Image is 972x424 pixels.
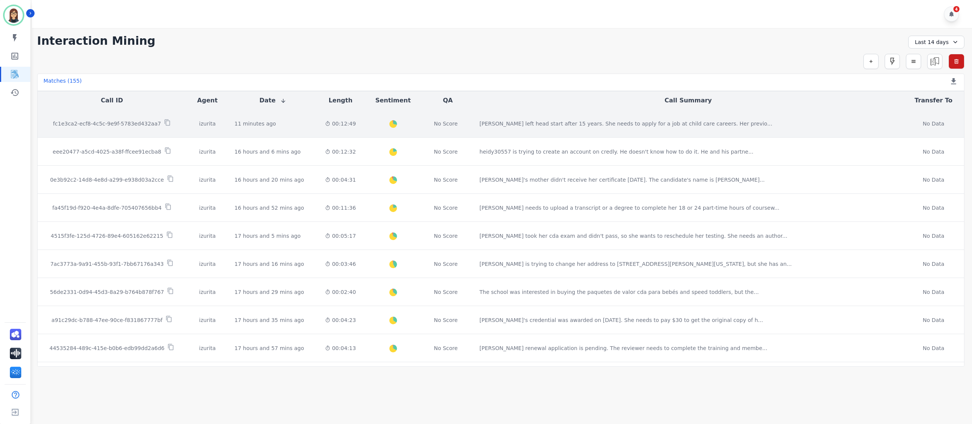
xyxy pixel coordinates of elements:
div: 17 hours and 5 mins ago [235,232,301,240]
h1: Interaction Mining [37,34,156,48]
p: fa45f19d-f920-4e4a-8dfe-705407656bb4 [52,204,162,212]
button: Agent [197,96,218,105]
div: 00:04:31 [323,176,358,184]
div: izurita [193,344,222,352]
div: No Score [434,288,458,296]
div: 16 hours and 20 mins ago [235,176,304,184]
div: No Score [434,204,458,212]
div: 17 hours and 16 mins ago [235,260,304,268]
p: eee20477-a5cd-4025-a38f-ffcee91ecba8 [53,148,161,155]
div: No Data [909,232,958,240]
div: izurita [193,148,222,155]
div: 00:04:13 [323,344,358,352]
div: 00:03:46 [323,260,358,268]
div: No Score [434,148,458,155]
div: No Score [434,176,458,184]
div: Last 14 days [908,36,964,49]
button: Length [328,96,352,105]
div: 17 hours and 35 mins ago [235,316,304,324]
div: No Data [909,344,958,352]
div: 4 [953,6,959,12]
div: izurita [193,232,222,240]
button: Sentiment [375,96,410,105]
div: izurita [193,204,222,212]
div: No Score [434,344,458,352]
div: 17 hours and 29 mins ago [235,288,304,296]
div: [PERSON_NAME] is trying to change her address to [STREET_ADDRESS][PERSON_NAME][US_STATE], but she... [480,260,792,268]
div: heidy30557 is trying to create an account on credly. He doesn't know how to do it. He and his par... [480,148,753,155]
div: 16 hours and 6 mins ago [235,148,301,155]
div: [PERSON_NAME]'s credential was awarded on [DATE]. She needs to pay $30 to get the original copy o... [480,316,763,324]
p: a91c29dc-b788-47ee-90ce-f831867777bf [52,316,163,324]
p: 4515f3fe-125d-4726-89e4-605162e62215 [51,232,163,240]
div: The school was interested in buying the paquetes de valor cda para bebés and speed toddlers, but ... [480,288,759,296]
div: izurita [193,316,222,324]
div: No Data [909,204,958,212]
p: 56de2331-0d94-45d3-8a29-b764b878f767 [50,288,164,296]
div: No Score [434,232,458,240]
div: 00:04:23 [323,316,358,324]
div: No Score [434,120,458,127]
div: No Data [909,260,958,268]
div: 00:12:49 [323,120,358,127]
img: Bordered avatar [5,6,23,24]
div: 16 hours and 52 mins ago [235,204,304,212]
p: 44535284-489c-415e-b0b6-edb99dd2a6d6 [49,344,164,352]
div: [PERSON_NAME] needs to upload a transcript or a degree to complete her 18 or 24 part-time hours o... [480,204,779,212]
div: 00:02:40 [323,288,358,296]
div: [PERSON_NAME]'s mother didn't receive her certificate [DATE]. The candidate's name is [PERSON_NAM... [480,176,765,184]
div: No Data [909,176,958,184]
div: izurita [193,120,222,127]
div: 00:12:32 [323,148,358,155]
div: No Data [909,120,958,127]
div: izurita [193,288,222,296]
div: izurita [193,260,222,268]
button: Date [259,96,286,105]
p: fc1e3ca2-ecf8-4c5c-9e9f-5783ed432aa7 [53,120,161,127]
div: No Data [909,316,958,324]
div: 00:05:17 [323,232,358,240]
p: 0e3b92c2-14d8-4e8d-a299-e938d03a2cce [50,176,164,184]
button: Call ID [101,96,123,105]
div: [PERSON_NAME] took her cda exam and didn't pass, so she wants to reschedule her testing. She need... [480,232,787,240]
button: Transfer To [915,96,953,105]
button: QA [443,96,453,105]
div: 11 minutes ago [235,120,276,127]
p: 7ac3773a-9a91-455b-93f1-7bb67176a343 [50,260,164,268]
div: No Data [909,148,958,155]
div: [PERSON_NAME] left head start after 15 years. She needs to apply for a job at child care careers.... [480,120,772,127]
div: No Score [434,316,458,324]
div: 00:11:36 [323,204,358,212]
div: No Score [434,260,458,268]
div: 17 hours and 57 mins ago [235,344,304,352]
button: Call Summary [664,96,712,105]
div: Matches ( 155 ) [44,77,82,88]
div: No Data [909,288,958,296]
div: izurita [193,176,222,184]
div: [PERSON_NAME] renewal application is pending. The reviewer needs to complete the training and mem... [480,344,767,352]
